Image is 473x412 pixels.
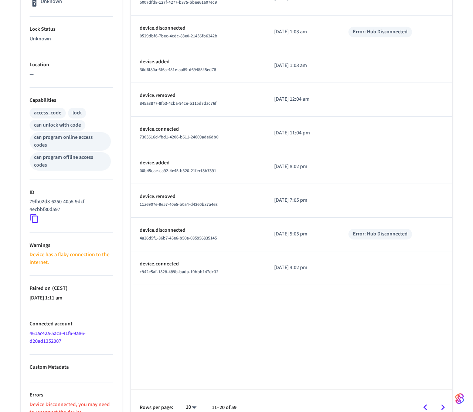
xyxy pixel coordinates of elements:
p: 11–20 of 59 [212,404,236,412]
p: Capabilities [30,97,113,104]
p: [DATE] 5:05 pm [274,230,331,238]
p: device.added [140,159,256,167]
div: lock [72,109,82,117]
span: 4a36d5f1-36b7-45e6-b50a-035956835145 [140,235,217,241]
p: [DATE] 1:11 am [30,294,113,302]
p: [DATE] 12:04 am [274,96,331,103]
p: Rows per page: [140,404,173,412]
p: [DATE] 8:02 pm [274,163,331,171]
span: 00b45cae-ca92-4e45-b320-21fecf8b7391 [140,168,216,174]
span: 845a3877-8f53-4cba-94ce-b115d7dac76f [140,100,217,107]
p: [DATE] 4:02 pm [274,264,331,272]
p: Lock Status [30,26,113,33]
span: c942e5af-1528-489b-bada-10bbb147dc32 [140,269,218,275]
div: can program online access codes [34,134,106,149]
p: Connected account [30,320,113,328]
img: SeamLogoGradient.69752ec5.svg [455,393,464,405]
div: Error: Hub Disconnected [353,28,408,36]
p: device.removed [140,193,256,201]
span: 7303616d-fbd1-4206-b611-24609ade6db0 [140,134,218,140]
p: device.removed [140,92,256,100]
a: 461ac42a-5ac3-41f6-9a86-d20ad1352007 [30,330,85,345]
p: Warnings [30,242,113,249]
span: ( CEST ) [51,285,68,292]
p: Location [30,61,113,69]
p: Device has a flaky connection to the internet. [30,251,113,267]
p: device.connected [140,260,256,268]
p: [DATE] 11:04 pm [274,129,331,137]
p: device.added [140,58,256,66]
div: can program offline access codes [34,154,106,169]
p: device.disconnected [140,24,256,32]
p: [DATE] 1:03 am [274,62,331,70]
span: 11a6907e-9e57-40e5-b0a4-d4360b87a4e3 [140,201,218,208]
p: ID [30,189,113,197]
p: — [30,71,113,78]
p: [DATE] 1:03 am [274,28,331,36]
p: Paired on [30,285,113,292]
p: Errors [30,391,113,399]
div: access_code [34,109,61,117]
p: device.disconnected [140,227,256,234]
span: 0529dbf6-7bec-4cdc-83e0-21456fb6242b [140,33,217,39]
div: Error: Hub Disconnected [353,230,408,238]
p: [DATE] 7:05 pm [274,197,331,204]
p: 79fb02d3-6250-40a5-9dcf-4ecbbf80d597 [30,198,110,214]
p: Custom Metadata [30,364,113,371]
div: can unlock with code [34,121,81,129]
p: Unknown [30,35,113,43]
p: device.connected [140,125,256,133]
span: 36d6f80a-6f6a-451e-aa89-d6948545ed78 [140,67,216,73]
